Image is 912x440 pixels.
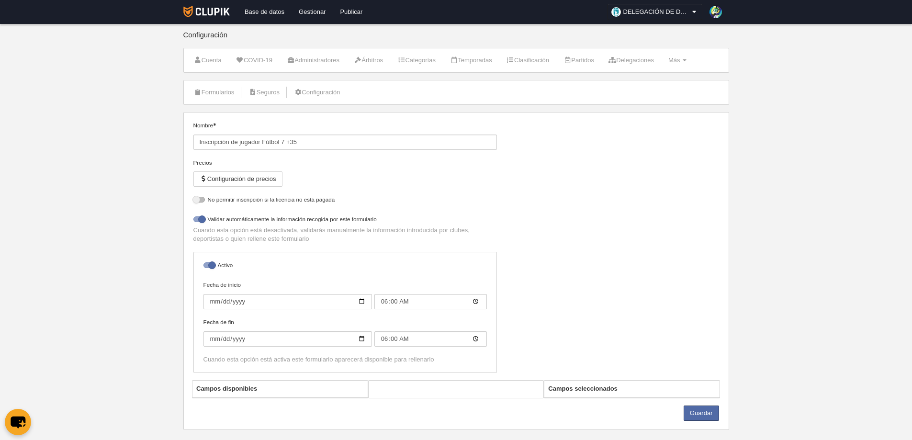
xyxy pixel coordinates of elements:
[684,406,719,421] button: Guardar
[189,53,227,68] a: Cuenta
[193,121,497,150] label: Nombre
[183,31,729,48] div: Configuración
[281,53,345,68] a: Administradores
[374,331,487,347] input: Fecha de fin
[558,53,599,68] a: Partidos
[608,4,702,20] a: DELEGACIÓN DE DEPORTES AYUNTAMIENTO DE [GEOGRAPHIC_DATA]
[374,294,487,309] input: Fecha de inicio
[193,135,497,150] input: Nombre
[544,381,720,397] th: Campos seleccionados
[445,53,497,68] a: Temporadas
[231,53,278,68] a: COVID-19
[203,261,487,272] label: Activo
[192,381,368,397] th: Campos disponibles
[203,318,487,347] label: Fecha de fin
[668,56,680,64] span: Más
[213,123,216,126] i: Obligatorio
[193,226,497,243] p: Cuando esta opción está desactivada, validarás manualmente la información introducida por clubes,...
[5,409,31,435] button: chat-button
[663,53,692,68] a: Más
[623,7,690,17] span: DELEGACIÓN DE DEPORTES AYUNTAMIENTO DE [GEOGRAPHIC_DATA]
[349,53,388,68] a: Árbitros
[189,85,240,100] a: Formularios
[193,195,497,206] label: No permitir inscripción si la licencia no está pagada
[193,171,282,187] button: Configuración de precios
[203,355,487,364] div: Cuando esta opción está activa este formulario aparecerá disponible para rellenarlo
[603,53,659,68] a: Delegaciones
[392,53,441,68] a: Categorías
[501,53,554,68] a: Clasificación
[611,7,621,17] img: OaW5YbJxXZzo.30x30.jpg
[203,281,487,309] label: Fecha de inicio
[193,158,497,167] div: Precios
[183,6,230,17] img: Clupik
[709,6,722,18] img: 78ZWLbJKXIvUIDVCcvBskCy1.30x30.jpg
[193,215,497,226] label: Validar automáticamente la información recogida por este formulario
[203,331,372,347] input: Fecha de fin
[203,294,372,309] input: Fecha de inicio
[243,85,285,100] a: Seguros
[289,85,345,100] a: Configuración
